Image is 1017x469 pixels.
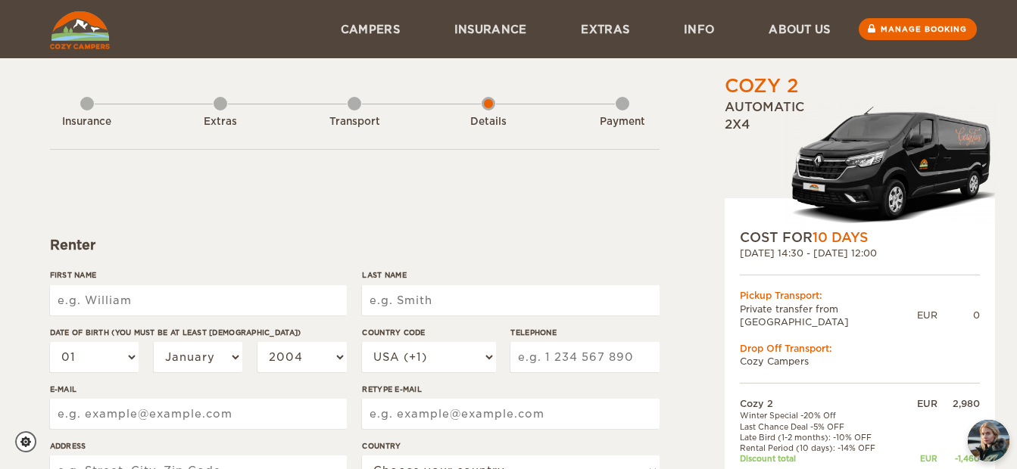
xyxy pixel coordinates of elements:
label: Address [50,440,347,452]
div: 2,980 [937,397,980,410]
input: e.g. example@example.com [50,399,347,429]
img: Freyja at Cozy Campers [968,420,1009,461]
div: Details [447,115,530,129]
div: Renter [50,236,660,254]
div: COST FOR [740,228,980,247]
td: Late Bird (1-2 months): -10% OFF [740,432,904,443]
div: Payment [581,115,664,129]
label: Retype E-mail [362,384,659,395]
input: e.g. William [50,285,347,315]
div: Insurance [45,115,129,129]
td: Cozy Campers [740,355,980,368]
input: e.g. 1 234 567 890 [510,342,659,372]
label: Country Code [362,327,495,338]
div: 0 [937,309,980,321]
label: Date of birth (You must be at least [DEMOGRAPHIC_DATA]) [50,327,347,338]
div: EUR [903,397,937,410]
div: Extras [179,115,262,129]
div: EUR [917,309,937,321]
td: Cozy 2 [740,397,904,410]
td: Discount total [740,453,904,464]
td: Rental Period (10 days): -14% OFF [740,443,904,453]
a: Manage booking [859,18,977,40]
a: Cookie settings [15,431,46,452]
div: Drop Off Transport: [740,342,980,355]
img: Cozy Campers [50,11,110,49]
td: Private transfer from [GEOGRAPHIC_DATA] [740,303,917,328]
div: Cozy 2 [725,73,798,99]
div: EUR [903,453,937,464]
div: [DATE] 14:30 - [DATE] 12:00 [740,247,980,259]
label: Last Name [362,269,659,281]
label: First Name [50,269,347,281]
button: chat-button [968,420,1009,461]
label: Country [362,440,659,452]
div: -1,460 [937,453,980,464]
td: Last Chance Deal -5% OFF [740,421,904,432]
label: E-mail [50,384,347,395]
input: e.g. example@example.com [362,399,659,429]
div: Pickup Transport: [740,289,980,302]
td: Winter Special -20% Off [740,410,904,421]
div: Automatic 2x4 [725,99,995,228]
span: 10 Days [813,230,868,245]
input: e.g. Smith [362,285,659,315]
label: Telephone [510,327,659,338]
div: Transport [313,115,396,129]
img: Langur-m-c-logo-2.png [785,104,995,228]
